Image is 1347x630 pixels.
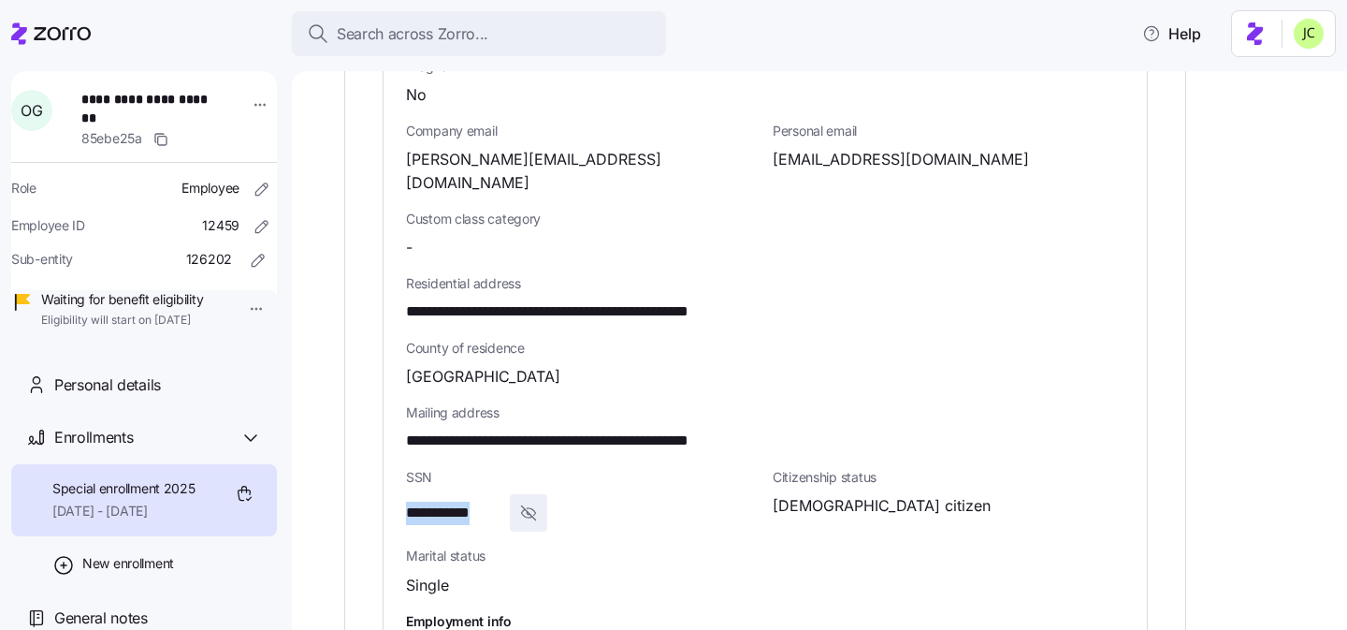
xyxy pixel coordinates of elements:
[186,250,232,269] span: 126202
[773,122,1124,140] span: Personal email
[1127,15,1216,52] button: Help
[54,374,161,397] span: Personal details
[11,216,85,235] span: Employee ID
[54,426,133,449] span: Enrollments
[11,250,73,269] span: Sub-entity
[292,11,666,56] button: Search across Zorro...
[52,502,196,520] span: [DATE] - [DATE]
[82,554,174,573] span: New enrollment
[181,179,239,198] span: Employee
[21,103,42,118] span: O G
[406,274,1124,293] span: Residential address
[406,236,413,259] span: -
[41,313,203,329] span: Eligibility will start on [DATE]
[773,468,1124,487] span: Citizenship status
[52,479,196,498] span: Special enrollment 2025
[202,216,239,235] span: 12459
[337,22,488,46] span: Search across Zorro...
[41,290,203,309] span: Waiting for benefit eligibility
[406,122,758,140] span: Company email
[81,129,142,148] span: 85ebe25a
[406,148,758,195] span: [PERSON_NAME][EMAIL_ADDRESS][DOMAIN_NAME]
[11,179,36,198] span: Role
[406,83,427,107] span: No
[406,339,1124,358] span: County of residence
[1294,19,1324,49] img: 0d5040ea9766abea509702906ec44285
[1142,22,1201,45] span: Help
[773,494,991,518] span: [DEMOGRAPHIC_DATA] citizen
[406,365,560,388] span: [GEOGRAPHIC_DATA]
[406,547,758,565] span: Marital status
[406,574,449,597] span: Single
[406,468,758,487] span: SSN
[773,148,1029,171] span: [EMAIL_ADDRESS][DOMAIN_NAME]
[406,210,758,228] span: Custom class category
[406,403,1124,422] span: Mailing address
[54,607,148,630] span: General notes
